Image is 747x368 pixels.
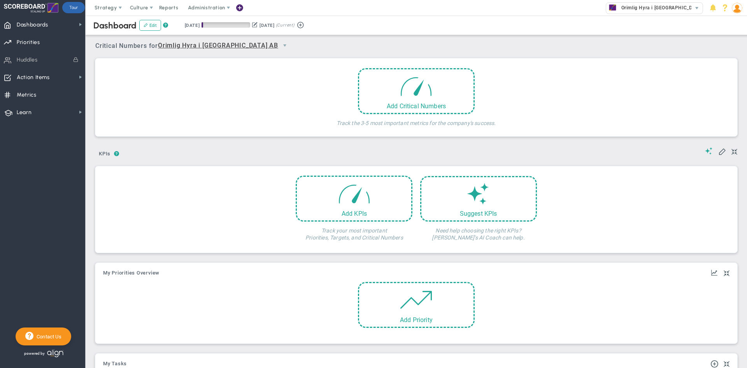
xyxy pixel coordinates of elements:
span: Action Items [17,69,50,86]
span: Critical Numbers for [95,39,293,53]
div: Add KPIs [297,210,411,217]
div: Powered by Align [16,347,96,359]
span: Suggestions (AI Feature) [705,147,713,155]
div: [DATE] [185,22,200,29]
span: My Tasks [103,361,127,366]
img: 33679.Company.photo [608,3,617,12]
a: My Tasks [103,361,127,367]
button: Edit [139,20,161,31]
button: KPIs [95,148,114,161]
h4: Need help choosing the right KPIs? [PERSON_NAME]'s AI Coach can help. [420,222,537,241]
span: Dashboard [93,20,137,31]
div: Add Critical Numbers [359,102,473,110]
span: Culture [130,5,148,11]
h4: Track the 3-5 most important metrics for the company's success. [337,114,496,127]
button: My Priorities Overview [103,270,160,276]
div: [DATE] [260,22,274,29]
span: Administration [188,5,225,11]
h4: Track your most important Priorities, Targets, and Critical Numbers [296,222,412,241]
span: Learn [17,104,32,121]
span: Edit My KPIs [718,147,726,155]
span: select [691,3,703,14]
div: Add Priority [359,316,473,324]
span: Dashboards [17,17,48,33]
div: Period Progress: 3% Day 3 of 90 with 87 remaining. [202,22,250,28]
span: My Priorities Overview [103,270,160,276]
span: Priorities [17,34,40,51]
span: (Current) [276,22,295,29]
img: 210771.Person.photo [732,3,742,13]
span: KPIs [95,148,114,160]
span: select [278,39,291,52]
span: Huddles [17,52,38,68]
div: Suggest KPIs [421,210,536,217]
span: Strategy [95,5,117,11]
span: Metrics [17,87,37,103]
span: Orimlig Hyra i [GEOGRAPHIC_DATA] AB [617,3,711,13]
span: Orimlig Hyra i [GEOGRAPHIC_DATA] AB [158,41,278,51]
span: Contact Us [33,334,61,340]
